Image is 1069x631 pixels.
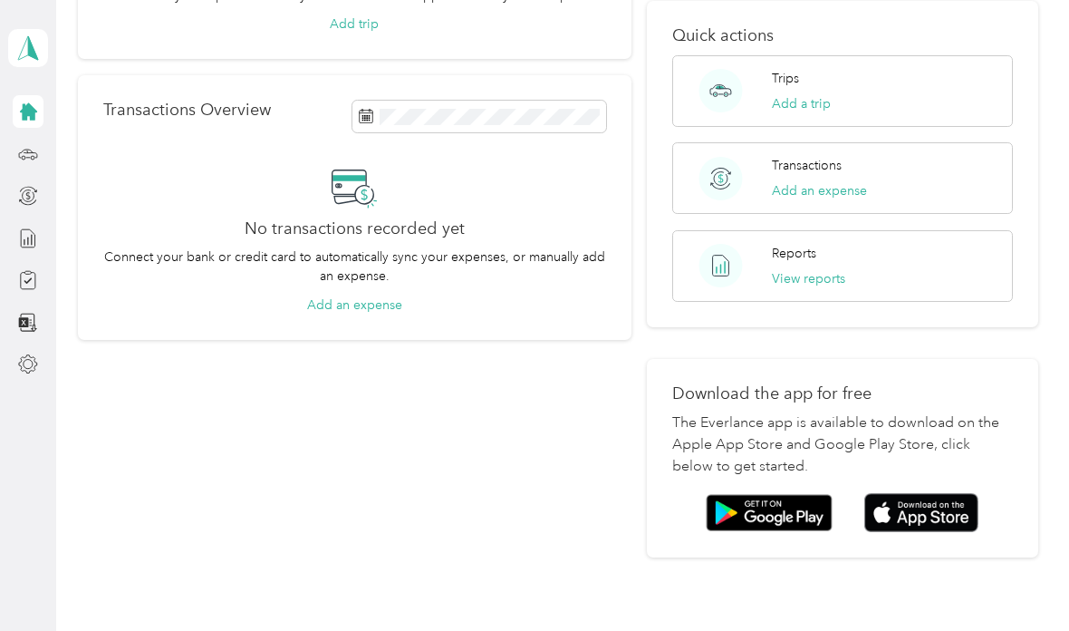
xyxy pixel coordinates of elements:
[864,493,978,532] img: App store
[672,26,1012,45] p: Quick actions
[772,181,867,200] button: Add an expense
[968,529,1069,631] iframe: Everlance-gr Chat Button Frame
[772,156,842,175] p: Transactions
[772,244,816,263] p: Reports
[672,413,1012,478] p: The Everlance app is available to download on the Apple App Store and Google Play Store, click be...
[672,384,1012,403] p: Download the app for free
[103,248,606,286] p: Connect your bank or credit card to automatically sync your expenses, or manually add an expense.
[772,269,845,288] button: View reports
[772,94,831,113] button: Add a trip
[103,101,271,120] p: Transactions Overview
[307,296,402,315] button: Add an expense
[245,219,465,238] h2: No transactions recorded yet
[706,494,833,532] img: Google play
[330,15,379,34] button: Add trip
[772,69,799,88] p: Trips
